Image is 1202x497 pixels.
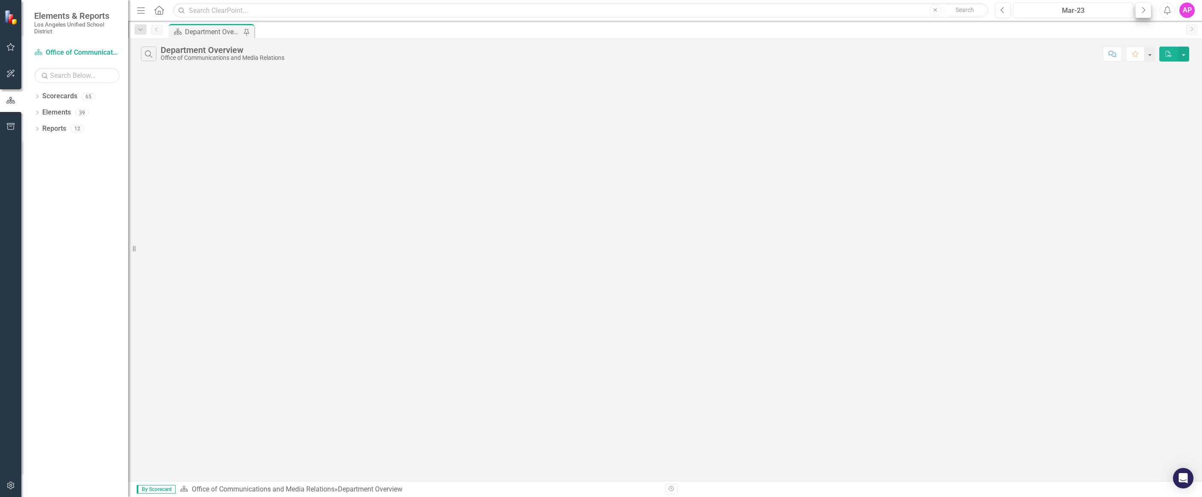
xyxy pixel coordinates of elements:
div: » [180,485,659,494]
div: 12 [70,125,84,132]
input: Search ClearPoint... [173,3,988,18]
a: Office of Communications and Media Relations [34,48,120,58]
div: Department Overview [161,45,284,55]
div: Office of Communications and Media Relations [161,55,284,61]
div: 39 [75,109,89,116]
span: Search [956,6,974,13]
div: Open Intercom Messenger [1173,468,1193,488]
small: Los Angeles Unified School District [34,21,120,35]
img: ClearPoint Strategy [4,9,19,25]
button: Search [944,4,986,16]
a: Scorecards [42,91,77,101]
div: Department Overview [338,485,402,493]
span: Elements & Reports [34,11,120,21]
span: By Scorecard [137,485,176,494]
a: Office of Communications and Media Relations [192,485,334,493]
input: Search Below... [34,68,120,83]
a: Elements [42,108,71,118]
button: Mar-23 [1013,3,1133,18]
button: AP [1179,3,1195,18]
div: Mar-23 [1016,6,1130,16]
div: 65 [82,93,95,100]
a: Reports [42,124,66,134]
div: Department Overview [185,26,241,37]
